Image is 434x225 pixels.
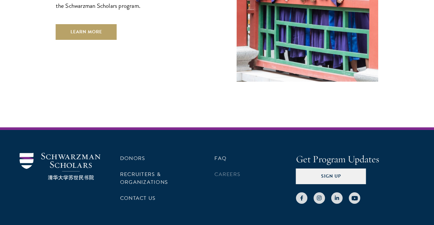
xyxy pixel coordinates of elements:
[120,194,156,202] a: Contact Us
[120,154,145,162] a: Donors
[56,24,117,40] a: Learn More
[296,169,366,184] button: Sign Up
[214,170,240,178] a: Careers
[20,153,101,180] img: Schwarzman Scholars
[296,153,414,166] h4: Get Program Updates
[214,154,226,162] a: FAQ
[120,170,168,186] a: Recruiters & Organizations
